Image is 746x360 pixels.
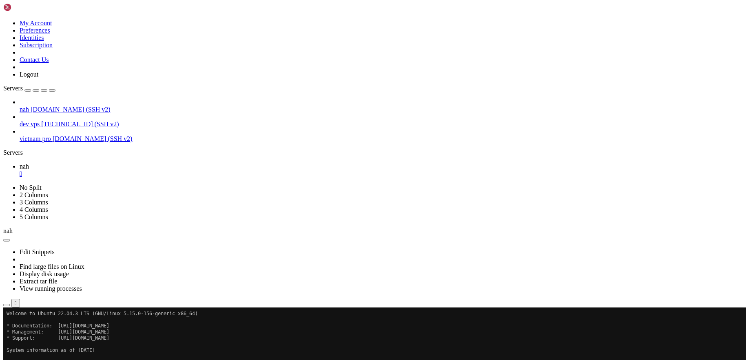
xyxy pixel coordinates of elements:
a: 3 Columns [20,199,48,206]
x-row: Last login: [DATE] from [TECHNICAL_ID] [3,241,639,248]
span: [TECHNICAL_ID] (SSH v2) [41,121,119,127]
span: dev vps [20,121,40,127]
x-row: 101 updates can be applied immediately. [3,174,639,180]
span: nah [20,163,29,170]
a:  [20,170,743,178]
div: (26, 40) [80,248,83,254]
a: 4 Columns [20,206,48,213]
x-row: Learn more about enabling ESM Apps service at [URL][DOMAIN_NAME] [3,199,639,205]
x-row: Users logged in: 1 [3,83,639,89]
x-row: Usage of /: 68.9% of 115.78GB [3,58,639,64]
a: Edit Snippets [20,248,55,255]
span: Servers [3,85,23,92]
x-row: * Support: [URL][DOMAIN_NAME] [3,28,639,34]
div:  [15,300,17,306]
a: Display disk usage [20,270,69,277]
a: Extract tar file [20,278,57,285]
x-row: : $ [3,248,639,254]
x-row: 9 additional security updates can be applied with ESM Apps. [3,193,639,199]
x-row: Expanded Security Maintenance for Applications is not enabled. [3,162,639,168]
x-row: IPv4 address for ens18: [TECHNICAL_ID] [3,95,639,101]
a: View running processes [20,285,82,292]
a: dev vps [TECHNICAL_ID] (SSH v2) [20,121,743,128]
x-row: Welcome to Ubuntu 22.04.3 LTS (GNU/Linux 5.15.0-156-generic x86_64) [3,3,639,9]
x-row: New release '24.04.3 LTS' available. [3,211,639,217]
x-row: * Documentation: [URL][DOMAIN_NAME] [3,15,639,22]
a: nah [20,163,743,178]
span: nah [20,106,29,113]
a: No Split [20,184,42,191]
span: vietnam pro [20,135,51,142]
x-row: just raised the bar for easy, resilient and secure K8s cluster deployment. [3,138,639,144]
x-row: System load: 0.27099609375 [3,52,639,58]
a: Contact Us [20,56,49,63]
x-row: Processes: 488 [3,77,639,83]
x-row: * Management: [URL][DOMAIN_NAME] [3,22,639,28]
x-row: To see these additional updates run: apt list --upgradable [3,180,639,187]
a: 2 Columns [20,191,48,198]
div: Servers [3,149,743,156]
x-row: IPv6 address for pterodactyl0: [TECHNICAL_ID] [3,107,639,113]
span: [DOMAIN_NAME] (SSH v2) [31,106,111,113]
a: 5 Columns [20,213,48,220]
x-row: [URL][DOMAIN_NAME] [3,150,639,156]
a: Logout [20,71,38,78]
span: ~ [69,248,72,253]
x-row: Run 'do-release-upgrade' to upgrade to it. [3,217,639,223]
li: nah [DOMAIN_NAME] (SSH v2) [20,99,743,113]
x-row: Memory usage: 12% [3,64,639,70]
a: Identities [20,34,44,41]
a: Servers [3,85,55,92]
a: nah [DOMAIN_NAME] (SSH v2) [20,106,743,113]
x-row: System information as of [DATE] [3,40,639,46]
x-row: IPv4 address for pterodactyl0: [TECHNICAL_ID] [3,101,639,107]
a: Preferences [20,27,50,34]
button:  [11,299,20,307]
span: escherlol@zenixhosting [3,248,66,253]
x-row: => There is 1 zombie process. [3,119,639,125]
a: My Account [20,20,52,26]
a: vietnam pro [DOMAIN_NAME] (SSH v2) [20,135,743,143]
li: dev vps [TECHNICAL_ID] (SSH v2) [20,113,743,128]
span: [DOMAIN_NAME] (SSH v2) [53,135,133,142]
x-row: Swap usage: 0% [3,70,639,77]
x-row: IPv4 address for docker0: [TECHNICAL_ID] [3,89,639,95]
a: Find large files on Linux [20,263,84,270]
span: nah [3,227,13,234]
x-row: * Strictly confined Kubernetes makes edge and IoT secure. Learn how MicroK8s [3,132,639,138]
a: Subscription [20,42,53,48]
img: Shellngn [3,3,50,11]
li: vietnam pro [DOMAIN_NAME] (SSH v2) [20,128,743,143]
x-row: *** System restart required *** [3,235,639,241]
